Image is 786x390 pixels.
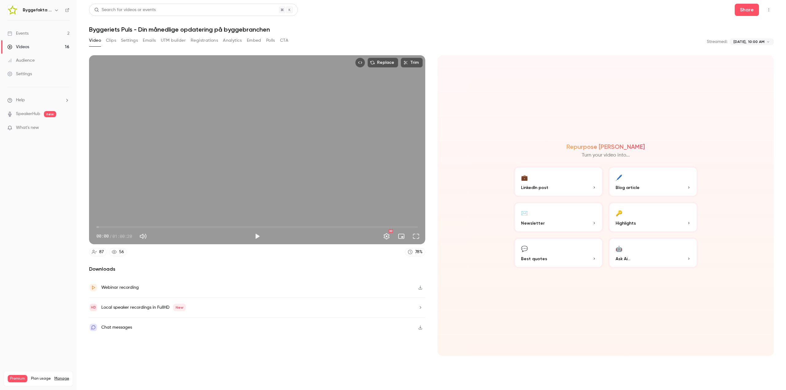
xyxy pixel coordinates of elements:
button: Video [89,36,101,45]
button: Embed video [355,58,365,68]
span: Highlights [616,220,636,226]
button: Polls [266,36,275,45]
span: Plan usage [31,376,51,381]
a: 87 [89,248,107,256]
div: 🖊️ [616,172,622,182]
a: SpeakerHub [16,111,40,117]
a: Manage [54,376,69,381]
button: 🖊️Blog article [608,166,698,197]
span: New [173,304,186,311]
span: new [44,111,56,117]
span: Premium [8,375,27,382]
button: Clips [106,36,116,45]
button: 💼LinkedIn post [514,166,603,197]
p: Streamed: [707,39,727,45]
button: Settings [121,36,138,45]
button: Settings [380,230,393,242]
div: Search for videos or events [94,7,156,13]
button: 💬Best quotes [514,237,603,268]
div: Videos [7,44,29,50]
div: Settings [7,71,32,77]
div: HD [389,229,393,233]
div: 87 [99,249,104,255]
li: help-dropdown-opener [7,97,69,103]
span: Ask Ai... [616,256,630,262]
div: Chat messages [101,324,132,331]
div: Audience [7,57,35,64]
div: ✉️ [521,208,528,218]
button: 🤖Ask Ai... [608,237,698,268]
a: 56 [109,248,127,256]
button: Full screen [410,230,422,242]
div: 💬 [521,244,528,253]
span: Blog article [616,184,640,191]
button: UTM builder [161,36,186,45]
button: Mute [137,230,149,242]
img: Byggefakta | Powered by Hubexo [8,5,18,15]
button: Analytics [223,36,242,45]
p: Turn your video into... [582,152,630,159]
h1: Byggeriets Puls - Din månedlige opdatering på byggebranchen [89,26,774,33]
div: Webinar recording [101,284,139,291]
h2: Repurpose [PERSON_NAME] [566,143,645,150]
span: [DATE], [733,39,746,44]
button: Play [251,230,263,242]
button: Top Bar Actions [764,5,774,15]
h6: Byggefakta | Powered by Hubexo [23,7,52,13]
div: 78 % [415,249,422,255]
button: CTA [280,36,288,45]
button: 🔑Highlights [608,202,698,233]
span: 01:00:20 [112,233,132,239]
div: 💼 [521,172,528,182]
span: / [109,233,112,239]
span: Help [16,97,25,103]
span: 10:00 AM [748,39,765,44]
a: 78% [405,248,425,256]
div: 🔑 [616,208,622,218]
button: Trim [401,58,423,68]
div: 🤖 [616,244,622,253]
span: 00:00 [96,233,109,239]
button: Emails [143,36,156,45]
h2: Downloads [89,265,425,273]
div: 00:00 [96,233,132,239]
span: Newsletter [521,220,545,226]
div: Local speaker recordings in FullHD [101,304,186,311]
button: ✉️Newsletter [514,202,603,233]
button: Turn on miniplayer [395,230,407,242]
div: 56 [119,249,124,255]
button: Replace [368,58,398,68]
button: Registrations [191,36,218,45]
span: What's new [16,125,39,131]
span: LinkedIn post [521,184,548,191]
button: Share [735,4,759,16]
button: Embed [247,36,261,45]
div: Events [7,30,29,37]
span: Best quotes [521,256,547,262]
